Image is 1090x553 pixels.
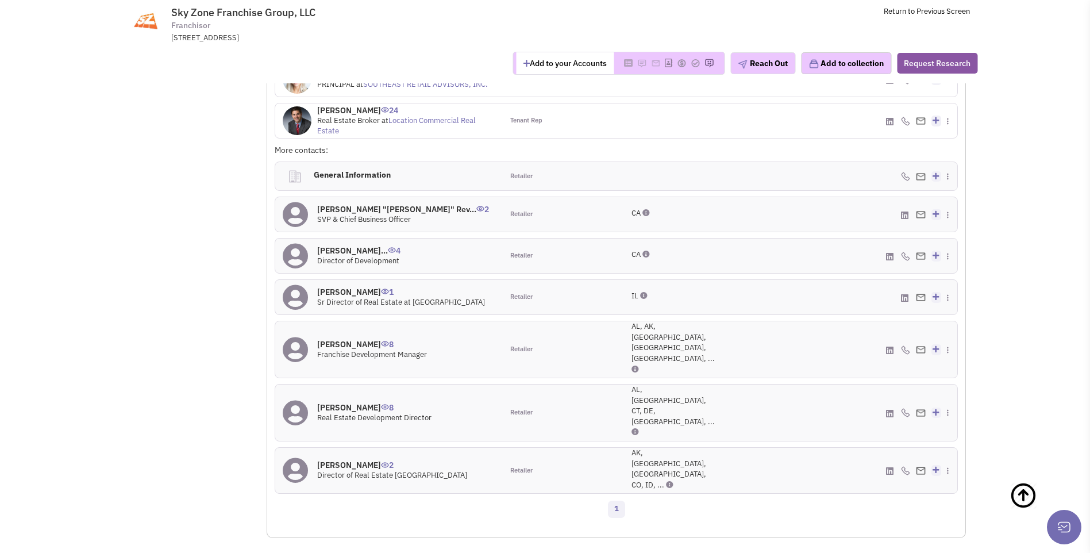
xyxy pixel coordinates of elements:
h4: [PERSON_NAME] "[PERSON_NAME]" Rev... [317,204,489,214]
span: Retailer [510,408,533,417]
span: 2 [476,195,489,214]
span: Retailer [510,466,533,475]
img: icon-UserInteraction.png [381,107,389,113]
h4: [PERSON_NAME] [317,402,432,413]
span: Retailer [510,251,533,260]
span: CA [631,249,641,259]
span: Retailer [510,345,533,354]
span: Retailer [510,210,533,219]
span: PRINCIPAL [317,79,355,89]
span: 1 [381,278,394,297]
h4: [PERSON_NAME]... [317,245,400,256]
img: icon-phone.png [901,408,910,417]
h4: General Information [310,162,483,187]
img: MN0HqRXz_UmDEI0e9dERQA.jpg [283,106,311,135]
span: AK, [GEOGRAPHIC_DATA], [GEOGRAPHIC_DATA], CO, ID, ... [631,448,706,490]
img: icon-UserInteraction.png [381,341,389,347]
span: AL, [GEOGRAPHIC_DATA], CT, DE, [GEOGRAPHIC_DATA], ... [631,385,715,427]
img: icon-phone.png [901,466,910,475]
a: Location Commercial Real Estate [317,116,476,136]
button: Request Research [897,53,977,74]
img: Email%20Icon.png [916,173,926,181]
img: icon-phone.png [901,345,910,355]
img: Please add to your accounts [704,59,714,68]
span: Tenant Rep [510,116,542,125]
img: icon-phone.png [901,252,910,261]
span: Real Estate Development Director [317,413,432,423]
span: Director of Real Estate [GEOGRAPHIC_DATA] [317,470,467,480]
a: Return to Previous Screen [884,6,970,16]
img: Please add to your accounts [637,59,646,68]
span: 8 [381,394,394,413]
img: Email%20Icon.png [916,211,926,218]
a: 1 [608,501,625,518]
div: More contacts: [275,144,502,156]
button: Reach Out [730,52,795,74]
img: icon-UserInteraction.png [381,462,389,468]
span: SVP & Chief Business Officer [317,214,411,224]
img: icon-UserInteraction.png [476,206,484,212]
h4: [PERSON_NAME] [317,460,467,470]
h4: [PERSON_NAME] [317,339,427,350]
img: Email%20Icon.png [916,467,926,474]
span: 24 [381,97,398,116]
img: Please add to your accounts [677,59,686,68]
h4: [PERSON_NAME] [317,287,485,297]
span: Sky Zone Franchise Group, LLC [171,6,315,19]
span: CA [631,208,641,218]
img: Email%20Icon.png [916,346,926,354]
span: Retailer [510,293,533,302]
span: AL, AK, [GEOGRAPHIC_DATA], [GEOGRAPHIC_DATA], [GEOGRAPHIC_DATA], ... [631,321,715,363]
span: Franchise Development Manager [317,350,427,359]
img: Please add to your accounts [651,59,660,68]
img: Email%20Icon.png [916,294,926,301]
button: Add to collection [801,52,891,74]
img: clarity_building-linegeneral.png [287,169,302,184]
span: at [317,116,476,136]
span: 4 [388,237,400,256]
img: Email%20Icon.png [916,117,926,125]
span: at [356,79,488,89]
span: IL [631,291,638,301]
span: Retailer [510,172,533,181]
span: Franchisor [171,20,210,32]
span: Director of Development [317,256,399,266]
img: Please add to your accounts [691,59,700,68]
img: icon-UserInteraction.png [388,247,396,253]
img: icon-UserInteraction.png [381,289,389,294]
h4: [PERSON_NAME] [317,105,495,116]
a: Back To Top [1010,470,1067,545]
button: Add to your Accounts [516,52,614,74]
img: plane.png [738,60,747,69]
img: icon-phone.png [901,117,910,126]
div: [STREET_ADDRESS] [171,33,471,44]
img: icon-collection-lavender.png [808,59,819,69]
span: Sr Director of Real Estate at [GEOGRAPHIC_DATA] [317,297,485,307]
img: Email%20Icon.png [916,252,926,260]
img: icon-phone.png [901,172,910,181]
a: SOUTHEAST RETAIL ADVISORS, INC. [363,79,488,89]
img: icon-UserInteraction.png [381,404,389,410]
span: 2 [381,451,394,470]
img: Email%20Icon.png [916,409,926,417]
span: Real Estate Broker [317,116,380,125]
span: 8 [381,331,394,350]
